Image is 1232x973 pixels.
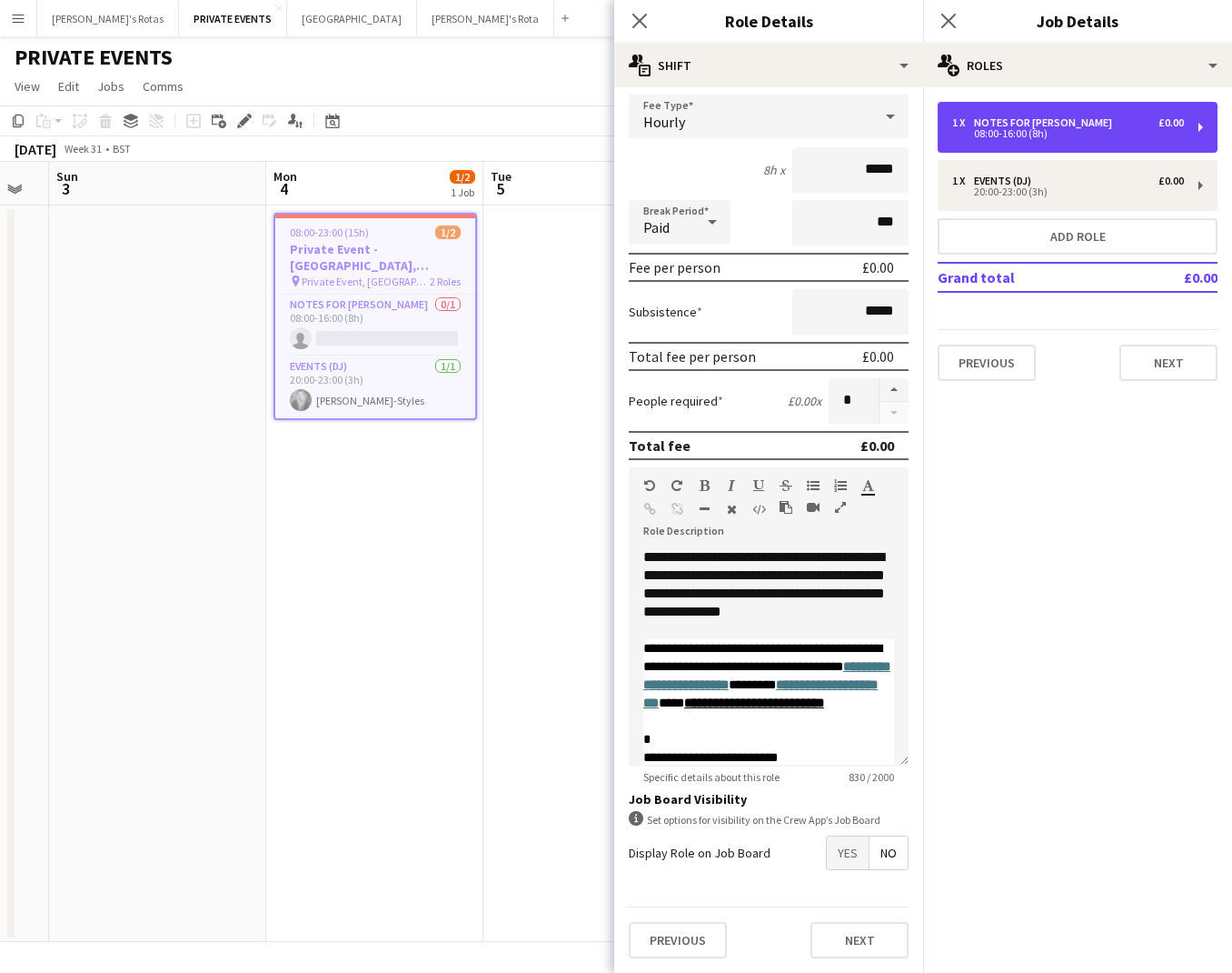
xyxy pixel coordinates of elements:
[952,175,974,187] div: 1 x
[614,9,923,33] h3: Role Details
[451,186,474,199] div: 1 Job
[90,75,132,98] a: Jobs
[275,295,475,356] app-card-role: Notes for [PERSON_NAME]0/108:00-16:00 (8h)
[834,500,847,515] button: Fullscreen
[629,258,720,276] div: Fee per person
[780,500,792,515] button: Paste as plain text
[862,258,894,276] div: £0.00
[629,393,723,409] label: People required
[417,1,554,36] button: [PERSON_NAME]'s Rota
[879,378,909,402] button: Increase
[763,162,785,178] div: 8h x
[179,1,287,36] button: PRIVATE EVENTS
[58,78,79,95] span: Edit
[725,502,738,517] button: Clear Formatting
[629,770,794,784] span: Specific details about this role
[430,275,461,288] span: 2 Roles
[275,241,475,274] h3: Private Event - [GEOGRAPHIC_DATA], [PERSON_NAME]'s-VINYL
[923,9,1232,33] h3: Job Details
[1158,116,1184,129] div: £0.00
[827,837,869,869] span: Yes
[807,478,820,493] button: Unordered List
[1158,175,1184,187] div: £0.00
[7,75,47,98] a: View
[938,263,1131,292] td: Grand total
[54,178,78,199] span: 3
[113,142,131,155] div: BST
[788,393,821,409] div: £0.00 x
[698,502,710,517] button: Horizontal Line
[643,478,656,493] button: Undo
[629,347,756,366] div: Total fee per person
[862,347,894,366] div: £0.00
[974,175,1038,187] div: Events (DJ)
[15,78,40,95] span: View
[143,78,184,95] span: Comms
[629,436,691,455] div: Total fee
[834,770,909,784] span: 830 / 2000
[834,478,847,493] button: Ordered List
[629,304,702,320] label: Subsistence
[629,845,770,861] label: Display Role on Job Board
[643,218,670,236] span: Paid
[15,140,56,158] div: [DATE]
[671,478,683,493] button: Redo
[1131,263,1217,292] td: £0.00
[15,44,173,71] h1: PRIVATE EVENTS
[450,170,475,184] span: 1/2
[923,44,1232,87] div: Roles
[952,187,1184,196] div: 20:00-23:00 (3h)
[725,478,738,493] button: Italic
[698,478,710,493] button: Bold
[435,226,461,239] span: 1/2
[290,226,369,239] span: 08:00-23:00 (15h)
[629,791,909,807] h3: Job Board Visibility
[271,178,297,199] span: 4
[810,922,909,958] button: Next
[488,178,512,199] span: 5
[614,44,923,87] div: Shift
[938,218,1217,255] button: Add role
[135,75,191,98] a: Comms
[60,142,105,155] span: Week 31
[491,168,512,185] span: Tue
[273,213,477,420] app-job-card: 08:00-23:00 (15h)1/2Private Event - [GEOGRAPHIC_DATA], [PERSON_NAME]'s-VINYL Private Event, [GEOG...
[974,116,1119,129] div: Notes for [PERSON_NAME]
[629,811,909,828] div: Set options for visibility on the Crew App’s Job Board
[643,113,685,131] span: Hourly
[938,345,1036,381] button: Previous
[780,478,792,493] button: Strikethrough
[1119,345,1217,381] button: Next
[807,500,820,515] button: Insert video
[302,275,430,288] span: Private Event, [GEOGRAPHIC_DATA], [PERSON_NAME]'s - VINYL
[287,1,417,36] button: [GEOGRAPHIC_DATA]
[37,1,179,36] button: [PERSON_NAME]'s Rotas
[861,478,874,493] button: Text Color
[952,116,974,129] div: 1 x
[56,168,78,185] span: Sun
[273,168,297,185] span: Mon
[752,478,765,493] button: Underline
[869,837,908,869] span: No
[97,78,124,95] span: Jobs
[860,436,894,455] div: £0.00
[275,356,475,418] app-card-role: Events (DJ)1/120:00-23:00 (3h)[PERSON_NAME]-Styles
[752,502,765,517] button: HTML Code
[51,75,86,98] a: Edit
[952,129,1184,138] div: 08:00-16:00 (8h)
[629,922,727,958] button: Previous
